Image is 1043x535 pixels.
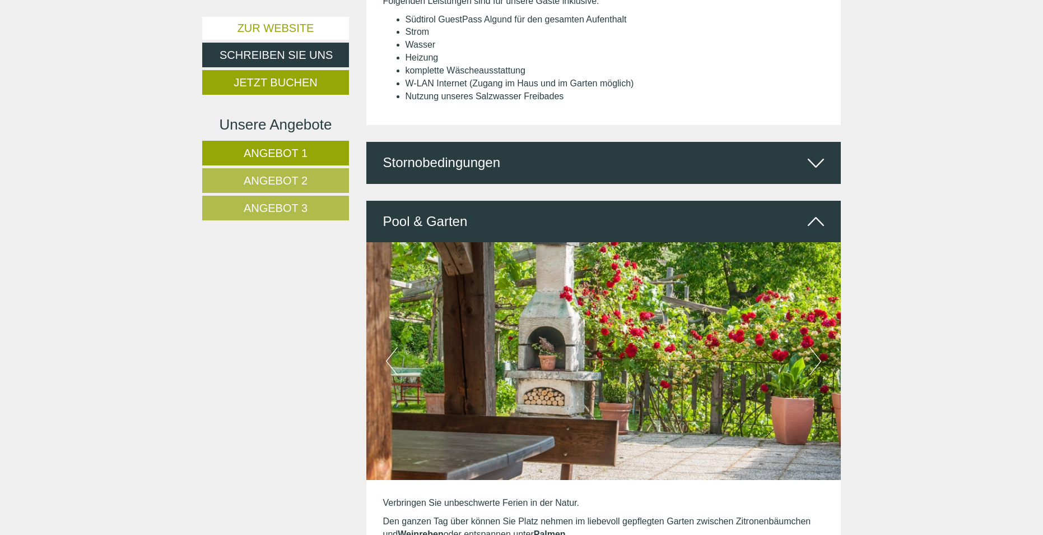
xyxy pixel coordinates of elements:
span: Angebot 3 [244,202,308,214]
a: Zur Website [202,17,349,40]
li: Strom [406,26,825,39]
a: Jetzt buchen [202,70,349,95]
li: Nutzung unseres Salzwasser Freibades [406,90,825,103]
li: Südtirol GuestPass Algund für den gesamten Aufenthalt [406,13,825,26]
div: Pool & Garten [366,201,841,242]
div: Unsere Angebote [202,114,349,135]
span: Angebot 1 [244,147,308,159]
li: Heizung [406,52,825,64]
div: Stornobedingungen [366,142,841,183]
button: Next [809,347,821,375]
li: Wasser [406,39,825,52]
a: Schreiben Sie uns [202,43,349,67]
li: komplette Wäscheausstattung [406,64,825,77]
button: Previous [386,347,398,375]
li: W-LAN Internet (Zugang im Haus und im Garten möglich) [406,77,825,90]
p: Verbringen Sie unbeschwerte Ferien in der Natur. [383,497,825,510]
span: Angebot 2 [244,174,308,187]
